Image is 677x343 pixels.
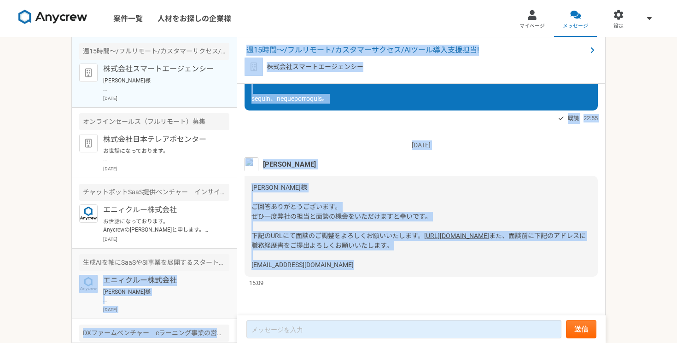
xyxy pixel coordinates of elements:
p: [DATE] [103,306,229,313]
img: unnamed.png [245,157,258,171]
span: 22:55 [584,114,598,122]
span: マイページ [519,23,545,30]
div: チャットボットSaaS提供ベンチャー インサイドセールス [79,184,229,201]
p: [DATE] [245,140,598,150]
img: logo_text_blue_01.png [79,275,98,293]
span: また、面談前に下記のアドレスに職務経歴書をご提出よろしくお願いいたします。 [EMAIL_ADDRESS][DOMAIN_NAME] [251,232,586,268]
span: メッセージ [563,23,588,30]
img: default_org_logo-42cde973f59100197ec2c8e796e4974ac8490bb5b08a0eb061ff975e4574aa76.png [79,64,98,82]
img: logo_text_blue_01.png [79,204,98,223]
img: 8DqYSo04kwAAAAASUVORK5CYII= [18,10,88,24]
p: 株式会社日本テレアポセンター [103,134,217,145]
p: 株式会社スマートエージェンシー [103,64,217,75]
p: 株式会社スマートエージェンシー [267,62,363,72]
div: 生成AIを軸にSaaSやSI事業を展開するスタートアップ エンタープライズ営業 [79,254,229,271]
p: [DATE] [103,236,229,243]
p: [PERSON_NAME]様 Anycrewの[PERSON_NAME]と申します。 サービスのご利用、ありがとうございます。 営業の経験を拝見し、こちらの案件でご活躍いただけるのではないかと思... [103,288,217,304]
p: [DATE] [103,165,229,172]
div: オンラインセールス（フルリモート）募集 [79,113,229,130]
div: 週15時間〜/フルリモート/カスタマーサクセス/AIツール導入支援担当! [79,43,229,60]
span: 既読 [568,113,579,124]
span: 15:09 [249,279,263,287]
p: エニィクルー株式会社 [103,275,217,286]
p: お世話になっております。 Anycrewの[PERSON_NAME]と申します。 ご経歴を拝見させていただき、お声がけさせていただきましたが、こちらの案件の応募はいかがでしょうか。 必須スキル面... [103,217,217,234]
p: [PERSON_NAME]様 ご回答ありがとうございます。 ぜひ一度弊社の担当と面談の機会をいただけますと幸いです。 下記のURLにて面談のご調整をよろしくお願いいたします。 [URL][DOM... [103,76,217,93]
p: お世話になっております。 プロフィール拝見してとても魅力的なご経歴で、 ぜひ一度、弊社面談をお願いできないでしょうか？ [URL][DOMAIN_NAME][DOMAIN_NAME] 当社ですが... [103,147,217,163]
div: DXファームベンチャー eラーニング事業の営業業務（講師の獲得や稼働サポート） [79,325,229,342]
a: [URL][DOMAIN_NAME] [424,232,489,239]
button: 送信 [566,320,596,338]
img: default_org_logo-42cde973f59100197ec2c8e796e4974ac8490bb5b08a0eb061ff975e4574aa76.png [245,58,263,76]
span: [PERSON_NAME] [263,159,316,169]
span: 設定 [613,23,624,30]
p: エニィクルー株式会社 [103,204,217,215]
span: 週15時間〜/フルリモート/カスタマーサクセス/AIツール導入支援担当! [246,45,587,56]
p: [DATE] [103,95,229,102]
img: default_org_logo-42cde973f59100197ec2c8e796e4974ac8490bb5b08a0eb061ff975e4574aa76.png [79,134,98,152]
span: [PERSON_NAME]様 ご回答ありがとうございます。 ぜひ一度弊社の担当と面談の機会をいただけますと幸いです。 下記のURLにて面談のご調整をよろしくお願いいたします。 [251,184,432,239]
